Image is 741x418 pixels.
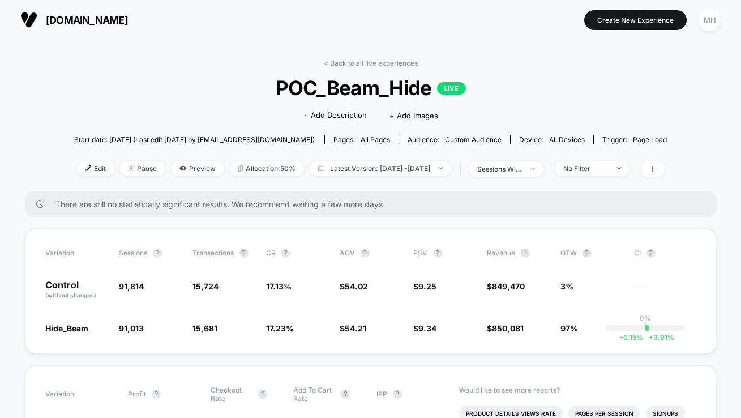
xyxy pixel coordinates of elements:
[45,292,96,298] span: (without changes)
[617,167,621,169] img: end
[646,249,656,258] button: ?
[45,249,108,258] span: Variation
[620,333,643,342] span: -0.15 %
[17,11,131,29] button: [DOMAIN_NAME]
[46,14,128,26] span: [DOMAIN_NAME]
[487,323,524,333] span: $
[171,161,224,176] span: Preview
[74,135,315,144] span: Start date: [DATE] (Last edit [DATE] by [EMAIL_ADDRESS][DOMAIN_NAME])
[457,161,469,177] span: |
[459,386,696,394] p: Would like to see more reports?
[437,82,465,95] p: LIVE
[389,111,438,120] span: + Add Images
[643,333,674,342] span: 3.91 %
[649,333,653,342] span: +
[119,281,144,291] span: 91,814
[128,390,146,398] span: Profit
[258,390,267,399] button: ?
[192,281,219,291] span: 15,724
[104,76,637,100] span: POC_Beam_Hide
[361,135,390,144] span: all pages
[418,323,436,333] span: 9.34
[699,9,721,31] div: MH
[333,135,390,144] div: Pages:
[192,249,234,257] span: Transactions
[293,386,335,403] span: Add To Cart Rate
[492,323,524,333] span: 850,081
[152,390,161,399] button: ?
[324,59,418,67] a: < Back to all live experiences
[433,249,442,258] button: ?
[487,281,525,291] span: $
[560,323,578,333] span: 97%
[153,249,162,258] button: ?
[376,390,387,398] span: IPP
[487,249,515,257] span: Revenue
[477,165,522,173] div: sessions with impression
[119,249,147,257] span: Sessions
[584,10,687,30] button: Create New Experience
[445,135,502,144] span: Custom Audience
[602,135,667,144] div: Trigger:
[55,199,694,209] span: There are still no statistically significant results. We recommend waiting a few more days
[492,281,525,291] span: 849,470
[634,283,696,300] span: ---
[408,135,502,144] div: Audience:
[634,249,696,258] span: CI
[266,281,292,291] span: 17.13 %
[560,281,573,291] span: 3%
[633,135,667,144] span: Page Load
[77,161,114,176] span: Edit
[361,249,370,258] button: ?
[563,164,609,173] div: No Filter
[303,110,367,121] span: + Add Description
[45,280,108,300] p: Control
[413,249,427,257] span: PSV
[345,323,366,333] span: 54.21
[582,249,592,258] button: ?
[439,167,443,169] img: end
[119,323,144,333] span: 91,013
[549,135,585,144] span: all devices
[129,165,134,171] img: end
[45,386,108,403] span: Variation
[341,390,350,399] button: ?
[120,161,165,176] span: Pause
[239,249,249,258] button: ?
[393,390,402,399] button: ?
[45,323,88,333] span: Hide_Beam
[640,314,651,322] p: 0%
[695,8,724,32] button: MH
[521,249,530,258] button: ?
[20,11,37,28] img: Visually logo
[192,323,217,333] span: 15,681
[510,135,593,144] span: Device:
[644,322,646,331] p: |
[413,323,436,333] span: $
[340,323,366,333] span: $
[85,165,91,171] img: edit
[318,165,324,171] img: calendar
[560,249,623,258] span: OTW
[281,249,290,258] button: ?
[266,323,294,333] span: 17.23 %
[310,161,451,176] span: Latest Version: [DATE] - [DATE]
[266,249,276,257] span: CR
[340,281,368,291] span: $
[238,165,243,172] img: rebalance
[230,161,304,176] span: Allocation: 50%
[211,386,252,403] span: Checkout Rate
[340,249,355,257] span: AOV
[418,281,436,291] span: 9.25
[531,168,535,170] img: end
[345,281,368,291] span: 54.02
[413,281,436,291] span: $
